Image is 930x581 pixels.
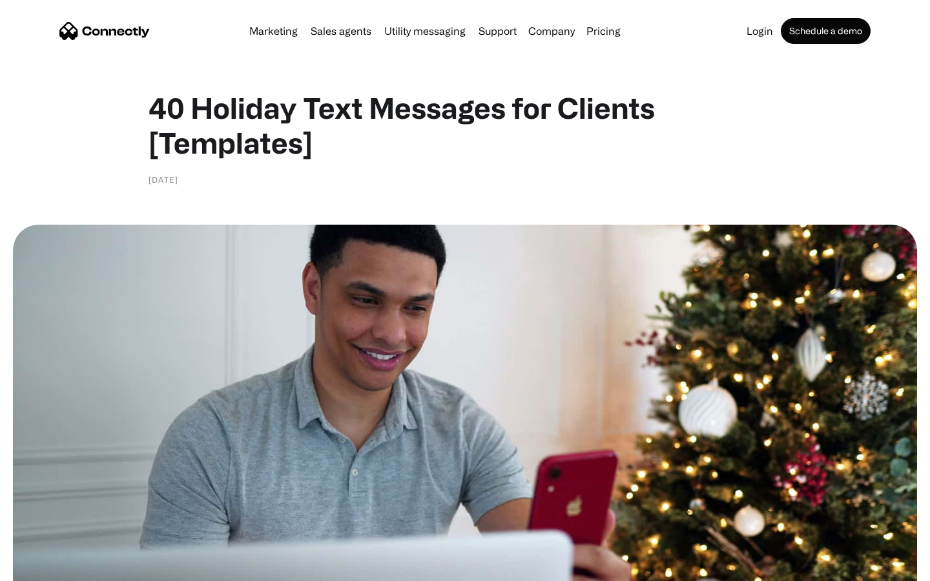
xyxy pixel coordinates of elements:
a: Support [473,26,522,36]
a: Marketing [244,26,303,36]
a: Sales agents [305,26,377,36]
div: Company [528,22,575,40]
div: [DATE] [149,173,178,186]
aside: Language selected: English [13,558,77,576]
h1: 40 Holiday Text Messages for Clients [Templates] [149,90,781,160]
ul: Language list [26,558,77,576]
a: Login [741,26,778,36]
a: Utility messaging [379,26,471,36]
a: Pricing [581,26,626,36]
a: Schedule a demo [781,18,871,44]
